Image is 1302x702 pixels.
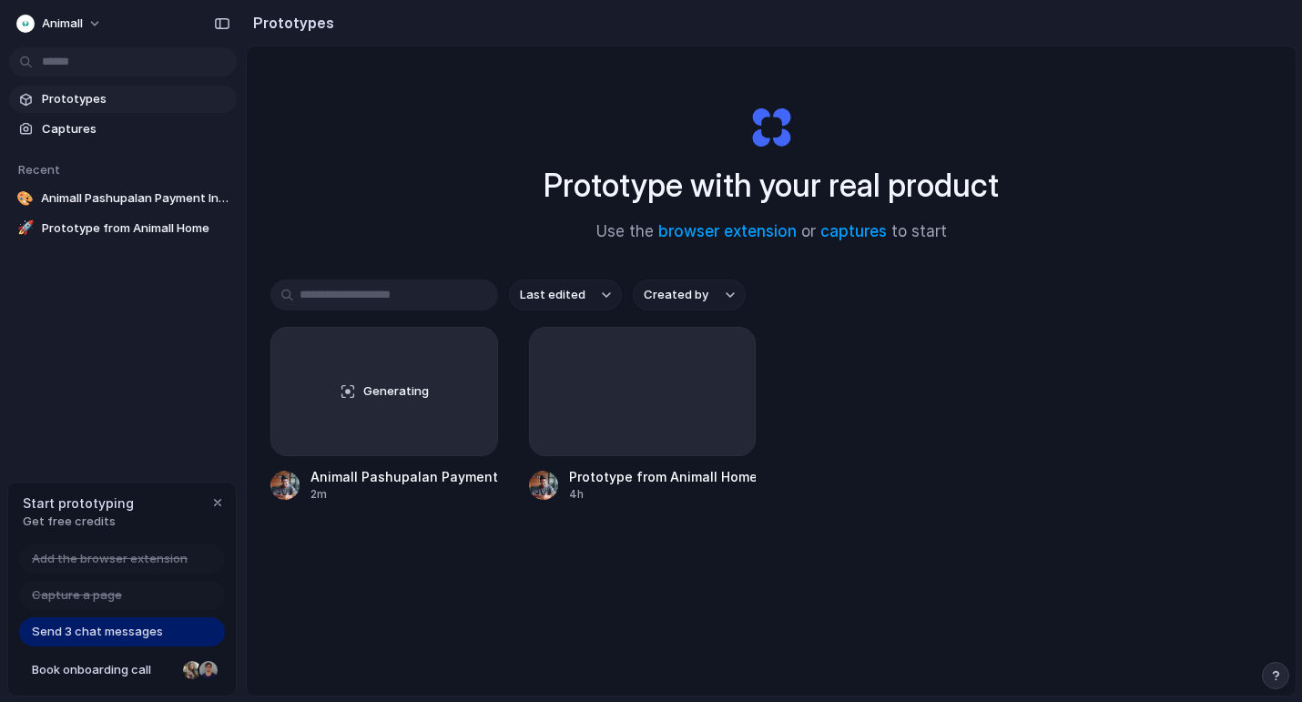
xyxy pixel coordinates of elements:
span: Last edited [520,286,585,304]
a: Captures [9,116,237,143]
span: Get free credits [23,513,134,531]
a: captures [820,222,887,240]
a: browser extension [658,222,797,240]
h2: Prototypes [246,12,334,34]
span: Animall Pashupalan Payment Integration [41,189,229,208]
div: 4h [569,486,757,503]
span: Animall [42,15,83,33]
span: Created by [644,286,708,304]
span: Book onboarding call [32,661,176,679]
a: Prototypes [9,86,237,113]
span: Recent [18,162,60,177]
a: 🚀Prototype from Animall Home [9,215,237,242]
a: 🎨Animall Pashupalan Payment Integration [9,185,237,212]
button: Created by [633,280,746,310]
div: 🎨 [16,189,34,208]
div: Christian Iacullo [198,659,219,681]
div: Nicole Kubica [181,659,203,681]
button: Last edited [509,280,622,310]
span: Use the or to start [596,220,947,244]
span: Capture a page [32,586,122,605]
span: Prototype from Animall Home [42,219,229,238]
span: Captures [42,120,229,138]
a: GeneratingAnimall Pashupalan Payment Integration2m [270,327,498,503]
div: 2m [310,486,498,503]
div: Prototype from Animall Home [569,467,757,486]
button: Animall [9,9,111,38]
a: Book onboarding call [19,656,225,685]
span: Generating [363,382,429,401]
div: Animall Pashupalan Payment Integration [310,467,498,486]
div: 🚀 [16,219,35,238]
h1: Prototype with your real product [544,161,999,209]
a: Prototype from Animall Home4h [529,327,757,503]
span: Start prototyping [23,493,134,513]
span: Add the browser extension [32,550,188,568]
span: Prototypes [42,90,229,108]
span: Send 3 chat messages [32,623,163,641]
